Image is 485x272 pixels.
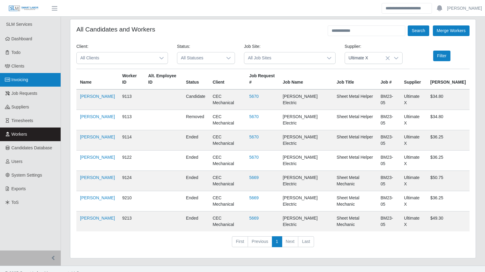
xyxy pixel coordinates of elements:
[249,134,259,139] a: 5670
[119,191,145,211] td: 9210
[12,36,32,41] span: Dashboard
[345,43,361,50] label: Supplier:
[80,114,115,119] a: [PERSON_NAME]
[80,155,115,160] a: [PERSON_NAME]
[333,130,377,151] td: Sheet Metal Helper
[333,171,377,191] td: Sheet Metal Mechanic
[400,191,427,211] td: Ultimate X
[333,89,377,110] td: Sheet Metal Helper
[279,151,333,171] td: [PERSON_NAME] Electric
[382,3,432,14] input: Search
[12,145,52,150] span: Candidates Database
[12,64,25,68] span: Clients
[333,191,377,211] td: Sheet Metal Mechanic
[279,191,333,211] td: [PERSON_NAME] Electric
[377,151,400,171] td: BM23-05
[12,50,21,55] span: Todo
[119,211,145,232] td: 9213
[279,69,333,90] th: Job Name
[333,211,377,232] td: Sheet Metal Mechanic
[12,186,26,191] span: Exports
[333,151,377,171] td: Sheet Metal Helper
[244,52,323,64] span: All Job Sites
[76,236,470,252] nav: pagination
[400,211,427,232] td: Ultimate X
[249,114,259,119] a: 5670
[12,132,27,137] span: Workers
[119,151,145,171] td: 9122
[426,171,470,191] td: $50.75
[400,69,427,90] th: Supplier
[279,211,333,232] td: [PERSON_NAME] Electric
[209,191,246,211] td: CEC Mechanical
[76,25,155,33] h4: All Candidates and Workers
[447,5,482,12] a: [PERSON_NAME]
[279,89,333,110] td: [PERSON_NAME] Electric
[80,134,115,139] a: [PERSON_NAME]
[119,69,145,90] th: Worker ID
[400,171,427,191] td: Ultimate X
[145,69,182,90] th: Alt. Employee ID
[80,216,115,221] a: [PERSON_NAME]
[249,175,259,180] a: 5669
[377,110,400,130] td: BM23-05
[12,104,29,109] span: Suppliers
[249,155,259,160] a: 5670
[377,211,400,232] td: BM23-05
[209,171,246,191] td: CEC Mechanical
[426,151,470,171] td: $36.25
[333,69,377,90] th: Job Title
[12,159,23,164] span: Users
[426,191,470,211] td: $36.25
[377,130,400,151] td: BM23-05
[249,195,259,200] a: 5669
[426,89,470,110] td: $34.80
[119,171,145,191] td: 9124
[209,211,246,232] td: CEC Mechanical
[77,52,156,64] span: All Clients
[182,130,209,151] td: ended
[8,5,39,12] img: SLM Logo
[408,25,429,36] button: Search
[119,110,145,130] td: 9113
[400,89,427,110] td: Ultimate X
[209,130,246,151] td: CEC Mechanical
[76,69,119,90] th: Name
[209,69,246,90] th: Client
[433,25,470,36] button: Merge Workers
[182,69,209,90] th: Status
[177,43,190,50] label: Status:
[119,89,145,110] td: 9113
[400,151,427,171] td: Ultimate X
[246,69,279,90] th: Job Request #
[119,130,145,151] td: 9114
[76,43,89,50] label: Client:
[244,43,260,50] label: Job Site:
[209,89,246,110] td: CEC Mechanical
[80,94,115,99] a: [PERSON_NAME]
[182,89,209,110] td: candidate
[333,110,377,130] td: Sheet Metal Helper
[433,51,450,61] button: Filter
[182,171,209,191] td: ended
[426,130,470,151] td: $36.25
[377,171,400,191] td: BM23-05
[209,110,246,130] td: CEC Mechanical
[12,91,38,96] span: Job Requests
[279,130,333,151] td: [PERSON_NAME] Electric
[182,110,209,130] td: removed
[182,191,209,211] td: ended
[377,89,400,110] td: BM23-05
[426,110,470,130] td: $34.80
[12,77,28,82] span: Invoicing
[249,94,259,99] a: 5670
[12,200,19,205] span: ToS
[80,175,115,180] a: [PERSON_NAME]
[182,211,209,232] td: ended
[377,69,400,90] th: Job #
[426,211,470,232] td: $49.30
[6,22,32,27] span: SLM Services
[209,151,246,171] td: CEC Mechanical
[279,171,333,191] td: [PERSON_NAME] Electric
[400,130,427,151] td: Ultimate X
